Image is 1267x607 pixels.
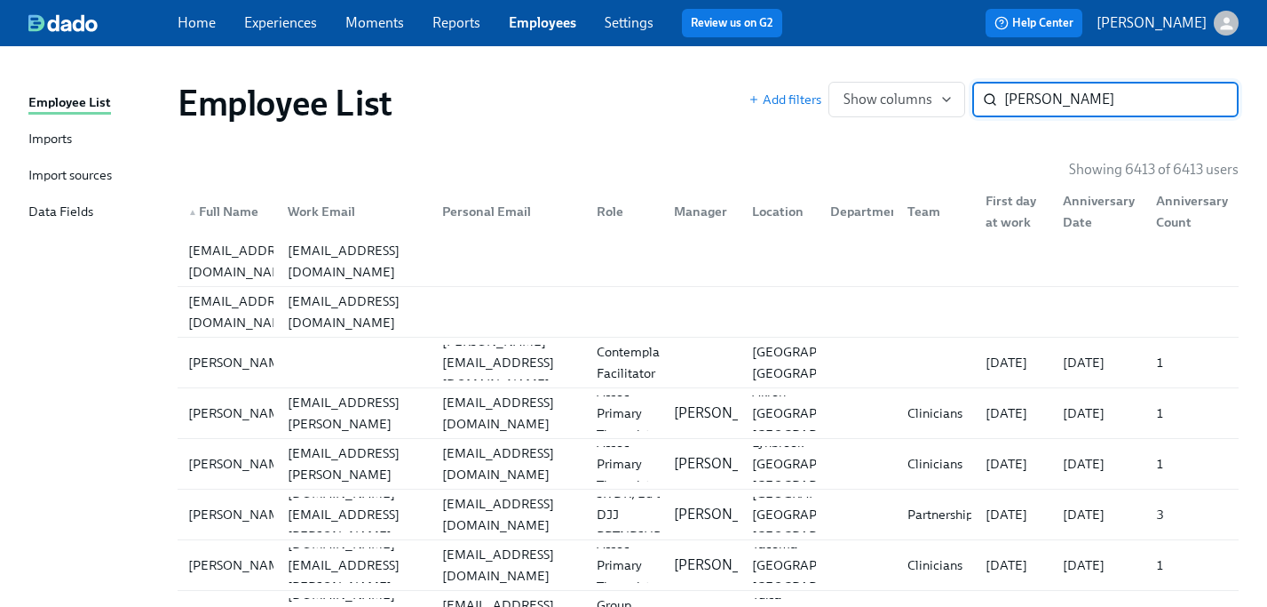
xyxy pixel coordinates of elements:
[1004,82,1239,117] input: Search by name
[428,194,582,229] div: Personal Email
[178,439,1239,490] a: [PERSON_NAME][PERSON_NAME][EMAIL_ADDRESS][PERSON_NAME][DOMAIN_NAME][EMAIL_ADDRESS][DOMAIN_NAME]As...
[745,483,890,547] div: [GEOGRAPHIC_DATA] [GEOGRAPHIC_DATA] [GEOGRAPHIC_DATA]
[748,91,821,108] button: Add filters
[674,454,784,474] p: [PERSON_NAME]
[691,14,773,32] a: Review us on G2
[900,453,971,475] div: Clinicians
[28,165,163,188] a: Import sources
[682,9,782,37] button: Review us on G2
[1149,403,1235,424] div: 1
[590,381,661,445] div: Assoc Primary Therapist
[281,421,428,507] div: [PERSON_NAME][EMAIL_ADDRESS][PERSON_NAME][DOMAIN_NAME]
[900,504,986,525] div: Partnerships
[178,14,216,31] a: Home
[178,338,1239,388] a: [PERSON_NAME][PERSON_NAME][EMAIL_ADDRESS][DOMAIN_NAME]Contemplative Facilitator[GEOGRAPHIC_DATA],...
[28,165,112,188] div: Import sources
[181,555,299,576] div: [PERSON_NAME]
[893,194,971,229] div: Team
[1049,194,1142,229] div: Anniversary Date
[178,236,1239,286] div: [EMAIL_ADDRESS][DOMAIN_NAME][EMAIL_ADDRESS][DOMAIN_NAME]
[178,388,1239,439] a: [PERSON_NAME][PERSON_NAME][EMAIL_ADDRESS][PERSON_NAME][DOMAIN_NAME][EMAIL_ADDRESS][DOMAIN_NAME]As...
[1149,190,1235,233] div: Anniversary Count
[674,403,784,423] p: [PERSON_NAME]
[28,202,93,224] div: Data Fields
[590,533,661,597] div: Assoc Primary Therapist
[828,82,965,117] button: Show columns
[823,201,911,222] div: Department
[816,194,894,229] div: Department
[178,540,1239,590] div: [PERSON_NAME][PERSON_NAME][DOMAIN_NAME][EMAIL_ADDRESS][PERSON_NAME][DOMAIN_NAME][EMAIL_ADDRESS][D...
[345,14,404,31] a: Moments
[1149,352,1235,373] div: 1
[28,92,111,115] div: Employee List
[281,240,428,283] div: [EMAIL_ADDRESS][DOMAIN_NAME]
[978,190,1049,233] div: First day at work
[978,453,1049,475] div: [DATE]
[178,490,1239,539] div: [PERSON_NAME][PERSON_NAME][DOMAIN_NAME][EMAIL_ADDRESS][PERSON_NAME][DOMAIN_NAME][EMAIL_ADDRESS][D...
[28,129,72,151] div: Imports
[281,371,428,456] div: [PERSON_NAME][EMAIL_ADDRESS][PERSON_NAME][DOMAIN_NAME]
[978,403,1049,424] div: [DATE]
[674,505,784,524] p: [PERSON_NAME]
[1056,453,1142,475] div: [DATE]
[745,381,890,445] div: Akron [GEOGRAPHIC_DATA] [GEOGRAPHIC_DATA]
[590,201,661,222] div: Role
[745,533,890,597] div: Tacoma [GEOGRAPHIC_DATA] [GEOGRAPHIC_DATA]
[28,129,163,151] a: Imports
[1056,352,1142,373] div: [DATE]
[181,352,299,373] div: [PERSON_NAME]
[1149,504,1235,525] div: 3
[281,461,428,568] div: [PERSON_NAME][DOMAIN_NAME][EMAIL_ADDRESS][PERSON_NAME][DOMAIN_NAME]
[435,331,582,395] div: [PERSON_NAME][EMAIL_ADDRESS][DOMAIN_NAME]
[1149,555,1235,576] div: 1
[181,504,299,525] div: [PERSON_NAME]
[28,92,163,115] a: Employee List
[590,432,661,496] div: Assoc Primary Therapist
[1056,504,1142,525] div: [DATE]
[900,201,971,222] div: Team
[674,555,784,575] p: [PERSON_NAME]
[273,194,428,229] div: Work Email
[188,208,197,217] span: ▲
[1056,190,1142,233] div: Anniversary Date
[843,91,950,108] span: Show columns
[745,341,893,384] div: [GEOGRAPHIC_DATA], [GEOGRAPHIC_DATA]
[1069,160,1239,180] p: Showing 6413 of 6413 users
[745,432,890,496] div: Lynbrook [GEOGRAPHIC_DATA] [GEOGRAPHIC_DATA]
[181,240,307,283] div: [EMAIL_ADDRESS][DOMAIN_NAME]
[1056,403,1142,424] div: [DATE]
[978,555,1049,576] div: [DATE]
[1142,194,1235,229] div: Anniversary Count
[986,9,1082,37] button: Help Center
[667,201,738,222] div: Manager
[1097,11,1239,36] button: [PERSON_NAME]
[432,14,480,31] a: Reports
[971,194,1049,229] div: First day at work
[590,483,675,547] div: SR DR, Ed & DJJ PRTNRSHPS
[660,194,738,229] div: Manager
[178,439,1239,489] div: [PERSON_NAME][PERSON_NAME][EMAIL_ADDRESS][PERSON_NAME][DOMAIN_NAME][EMAIL_ADDRESS][DOMAIN_NAME]As...
[181,453,299,475] div: [PERSON_NAME]
[978,504,1049,525] div: [DATE]
[281,201,428,222] div: Work Email
[181,403,299,424] div: [PERSON_NAME]
[28,202,163,224] a: Data Fields
[900,555,971,576] div: Clinicians
[738,194,816,229] div: Location
[178,388,1239,438] div: [PERSON_NAME][PERSON_NAME][EMAIL_ADDRESS][PERSON_NAME][DOMAIN_NAME][EMAIL_ADDRESS][DOMAIN_NAME]As...
[605,14,653,31] a: Settings
[435,493,582,536] div: [EMAIL_ADDRESS][DOMAIN_NAME]
[435,544,582,587] div: [EMAIL_ADDRESS][DOMAIN_NAME]
[978,352,1049,373] div: [DATE]
[745,201,816,222] div: Location
[181,201,273,222] div: Full Name
[435,392,582,435] div: [EMAIL_ADDRESS][DOMAIN_NAME]
[244,14,317,31] a: Experiences
[178,82,392,124] h1: Employee List
[178,287,1239,337] div: [EMAIL_ADDRESS][DOMAIN_NAME][EMAIL_ADDRESS][DOMAIN_NAME]
[28,14,98,32] img: dado
[281,291,428,333] div: [EMAIL_ADDRESS][DOMAIN_NAME]
[178,236,1239,287] a: [EMAIL_ADDRESS][DOMAIN_NAME][EMAIL_ADDRESS][DOMAIN_NAME]
[178,490,1239,540] a: [PERSON_NAME][PERSON_NAME][DOMAIN_NAME][EMAIL_ADDRESS][PERSON_NAME][DOMAIN_NAME][EMAIL_ADDRESS][D...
